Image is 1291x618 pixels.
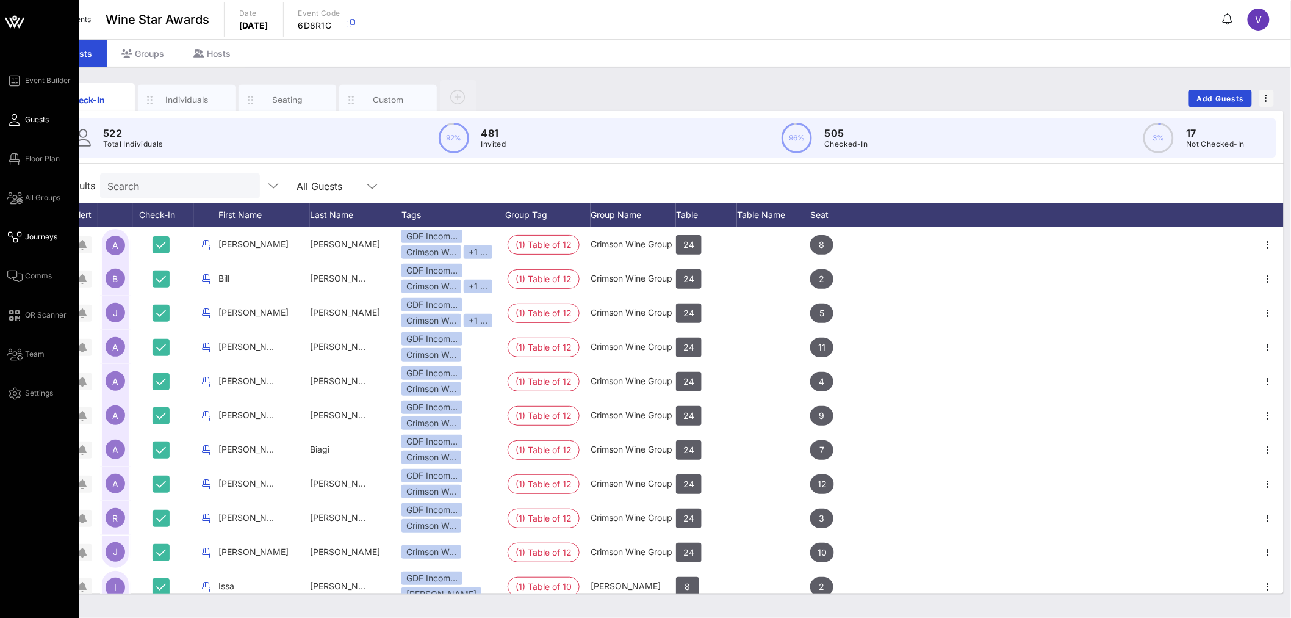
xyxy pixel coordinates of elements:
[218,239,289,249] span: [PERSON_NAME]
[218,203,310,227] div: First Name
[819,440,824,460] span: 7
[683,235,694,255] span: 24
[516,475,572,493] span: (1) Table of 12
[401,366,462,380] div: GDF Incom…
[112,410,118,421] span: A
[7,112,49,127] a: Guests
[737,203,810,227] div: Table Name
[819,269,825,289] span: 2
[7,73,71,88] a: Event Builder
[683,440,694,460] span: 24
[683,509,694,528] span: 24
[818,474,827,494] span: 12
[25,310,67,321] span: QR Scanner
[25,192,60,203] span: All Groups
[310,376,380,386] span: [PERSON_NAME]
[310,410,380,420] span: [PERSON_NAME]
[25,75,71,86] span: Event Builder
[464,280,492,293] div: +1 ...
[818,543,827,562] span: 10
[25,231,57,242] span: Journeys
[401,435,462,448] div: GDF Incom…
[218,307,289,318] span: [PERSON_NAME]
[218,444,289,454] span: [PERSON_NAME]
[683,406,694,426] span: 24
[133,203,194,227] div: Check-In
[591,239,672,249] span: Crimson Wine Group
[810,203,871,227] div: Seat
[7,347,45,362] a: Team
[516,270,572,288] span: (1) Table of 12
[113,547,118,557] span: J
[401,416,461,430] div: Crimson W…
[310,581,380,591] span: [PERSON_NAME]
[401,203,505,227] div: Tags
[113,274,118,284] span: B
[401,332,462,346] div: GDF Incom…
[239,7,268,20] p: Date
[310,307,380,318] span: [PERSON_NAME]
[591,341,672,352] span: Crimson Wine Group
[112,445,118,455] span: A
[819,406,825,426] span: 9
[113,308,118,318] span: J
[591,273,672,283] span: Crimson Wine Group
[239,20,268,32] p: [DATE]
[819,235,825,255] span: 8
[7,308,67,322] a: QR Scanner
[1186,138,1245,150] p: Not Checked-In
[401,314,461,327] div: Crimson W…
[310,478,380,489] span: [PERSON_NAME]
[824,138,868,150] p: Checked-In
[218,410,289,420] span: [PERSON_NAME]
[25,271,52,282] span: Comms
[218,547,289,557] span: [PERSON_NAME]
[114,582,117,592] span: I
[401,264,462,277] div: GDF Incom…
[591,444,672,454] span: Crimson Wine Group
[401,298,462,311] div: GDF Incom…
[103,138,163,150] p: Total Individuals
[401,230,462,243] div: GDF Incom…
[683,543,694,562] span: 24
[516,236,572,254] span: (1) Table of 12
[218,512,289,523] span: [PERSON_NAME]
[112,240,118,250] span: A
[310,444,329,454] span: Biagi
[516,407,572,425] span: (1) Table of 12
[505,203,591,227] div: Group Tag
[310,512,380,523] span: [PERSON_NAME]
[7,191,60,205] a: All Groups
[1196,94,1245,103] span: Add Guests
[261,94,315,106] div: Seating
[1248,9,1270,31] div: V
[310,341,380,352] span: [PERSON_NAME]
[107,40,179,67] div: Groups
[516,373,572,391] span: (1) Table of 12
[218,376,289,386] span: [PERSON_NAME]
[112,376,118,387] span: A
[7,269,52,283] a: Comms
[112,342,118,352] span: A
[7,386,53,401] a: Settings
[401,587,481,601] div: [PERSON_NAME]
[298,20,340,32] p: 6D8R1G
[298,7,340,20] p: Event Code
[481,138,506,150] p: Invited
[591,581,661,591] span: [PERSON_NAME]
[218,341,289,352] span: [PERSON_NAME]
[824,126,868,140] p: 505
[401,519,461,533] div: Crimson W…
[401,451,461,464] div: Crimson W…
[310,203,401,227] div: Last Name
[464,314,492,327] div: +1 ...
[25,388,53,399] span: Settings
[113,513,118,523] span: R
[591,478,672,489] span: Crimson Wine Group
[481,126,506,140] p: 481
[401,545,461,559] div: Crimson W…
[179,40,245,67] div: Hosts
[516,338,572,357] span: (1) Table of 12
[1256,13,1262,26] span: V
[25,114,49,125] span: Guests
